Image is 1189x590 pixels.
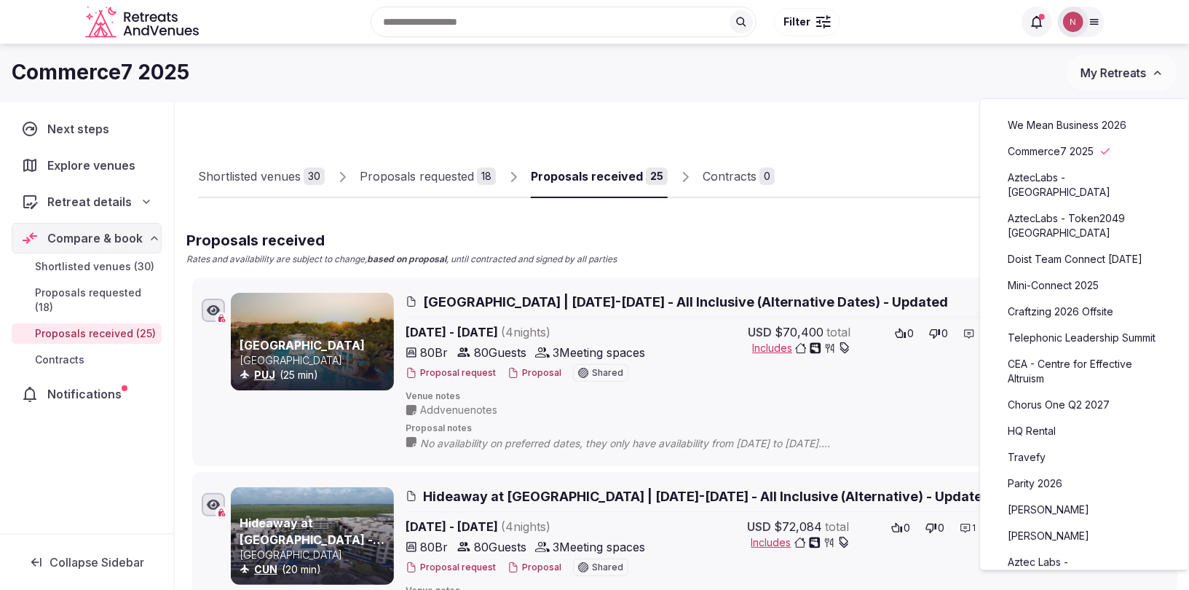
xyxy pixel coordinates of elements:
h1: Commerce7 2025 [12,58,189,87]
a: HQ Rental [995,420,1174,443]
img: Nathalia Bilotti [1063,12,1083,32]
div: 25 [646,168,668,185]
div: 30 [304,168,325,185]
div: 18 [477,168,496,185]
strong: based on proposal [367,253,446,264]
a: Parity 2026 [995,472,1174,495]
span: $72,084 [775,518,823,535]
span: Proposal notes [406,422,1168,435]
div: Proposals requested [360,168,474,185]
button: Proposal request [406,562,496,574]
span: Next steps [47,120,115,138]
svg: Retreats and Venues company logo [85,6,202,39]
span: 80 Guests [474,538,526,556]
button: Includes [751,535,850,550]
p: [GEOGRAPHIC_DATA] [240,353,391,368]
button: My Retreats [1067,55,1177,91]
button: Includes [752,341,850,355]
h2: Proposals received [186,230,617,251]
a: CUN [254,563,277,575]
span: ( 4 night s ) [501,325,550,339]
a: Craftzing 2026 Offsite [995,300,1174,323]
span: Proposals received (25) [35,326,156,341]
a: Explore venues [12,150,162,181]
a: Visit the homepage [85,6,202,39]
span: Proposals requested (18) [35,286,156,315]
p: [GEOGRAPHIC_DATA] [240,548,391,562]
div: (25 min) [240,368,391,382]
span: Venue notes [406,390,1168,403]
a: Contracts0 [703,156,775,198]
span: total [826,323,850,341]
a: We Mean Business 2026 [995,114,1174,137]
a: AztecLabs - Token2049 [GEOGRAPHIC_DATA] [995,207,1174,245]
button: 0 [890,323,919,344]
span: 1 [973,522,976,535]
span: [DATE] - [DATE] [406,323,662,341]
button: Collapse Sidebar [12,546,162,578]
a: [PERSON_NAME] [995,498,1174,522]
a: Shortlisted venues30 [198,156,325,198]
span: total [826,518,850,535]
button: 0 [887,518,915,538]
span: Compare & book [47,229,143,247]
span: 0 [908,326,915,341]
span: Add venue notes [420,403,497,417]
span: $70,400 [775,323,823,341]
a: Contracts [12,350,162,370]
button: Filter [774,8,840,36]
span: 3 Meeting spaces [553,344,645,361]
button: 0 [921,518,949,538]
span: My Retreats [1081,66,1146,80]
a: Aztec Labs - [GEOGRAPHIC_DATA] (June) [995,551,1174,589]
a: Proposals received (25) [12,323,162,344]
button: Proposal request [406,367,496,379]
div: Shortlisted venues [198,168,301,185]
span: Retreat details [47,193,132,211]
a: Proposals requested18 [360,156,496,198]
a: Chorus One Q2 2027 [995,393,1174,417]
span: 80 Br [420,344,448,361]
span: Explore venues [47,157,141,174]
a: Next steps [12,114,162,144]
a: Mini-Connect 2025 [995,274,1174,297]
div: Contracts [703,168,757,185]
a: PUJ [254,369,275,381]
a: Commerce7 2025 [995,140,1174,163]
a: Hideaway at [GEOGRAPHIC_DATA] - Adults Only [240,516,384,563]
span: ( 4 night s ) [501,519,550,534]
div: (20 min) [240,562,391,577]
span: USD [748,323,772,341]
a: [GEOGRAPHIC_DATA] [240,338,365,353]
div: 0 [759,168,775,185]
span: 0 [904,521,911,535]
span: 0 [939,521,945,535]
a: Notifications [12,379,162,409]
a: AztecLabs - [GEOGRAPHIC_DATA] [995,166,1174,204]
a: Travefy [995,446,1174,469]
a: [PERSON_NAME] [995,524,1174,548]
span: 80 Guests [474,344,526,361]
span: [DATE] - [DATE] [406,518,662,535]
span: Contracts [35,353,84,367]
a: Shortlisted venues (30) [12,256,162,277]
span: Shared [592,563,623,572]
span: Hideaway at [GEOGRAPHIC_DATA] | [DATE]-[DATE] - All Inclusive (Alternative) - Updated [423,487,991,506]
p: Rates and availability are subject to change, , until contracted and signed by all parties [186,253,617,266]
span: [GEOGRAPHIC_DATA] | [DATE]-[DATE] - All Inclusive (Alternative Dates) - Updated [423,293,948,311]
button: Proposal [507,367,561,379]
a: Telephonic Leadership Summit [995,326,1174,350]
a: Doist Team Connect [DATE] [995,248,1174,271]
span: Filter [783,15,810,29]
span: USD [748,518,772,535]
span: 80 Br [420,538,448,556]
a: Proposals requested (18) [12,283,162,318]
span: Shortlisted venues (30) [35,259,154,274]
span: Collapse Sidebar [50,555,144,570]
div: Proposals received [531,168,643,185]
span: 3 Meeting spaces [553,538,645,556]
span: Notifications [47,385,127,403]
span: No availability on preferred dates, they only have availability from [DATE] to [DATE]. ALL INCLUS... [420,436,1058,451]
